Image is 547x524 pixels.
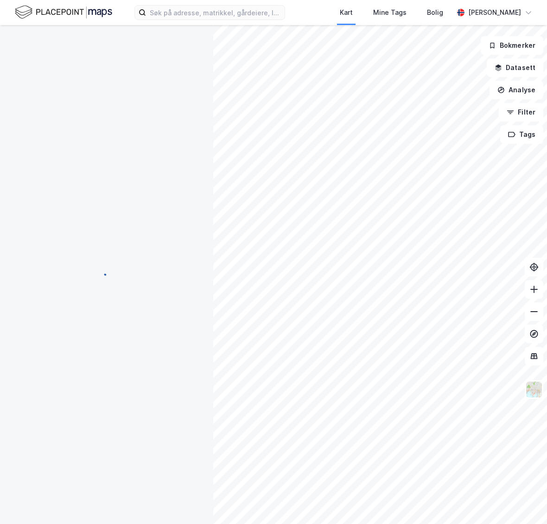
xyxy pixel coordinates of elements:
button: Analyse [490,81,543,99]
div: Bolig [427,7,443,18]
div: [PERSON_NAME] [468,7,521,18]
button: Filter [499,103,543,121]
button: Tags [500,125,543,144]
img: spinner.a6d8c91a73a9ac5275cf975e30b51cfb.svg [99,262,114,276]
button: Datasett [487,58,543,77]
button: Bokmerker [481,36,543,55]
div: Kontrollprogram for chat [501,479,547,524]
div: Kart [340,7,353,18]
div: Mine Tags [373,7,407,18]
input: Søk på adresse, matrikkel, gårdeiere, leietakere eller personer [146,6,285,19]
iframe: Chat Widget [501,479,547,524]
img: Z [525,381,543,398]
img: logo.f888ab2527a4732fd821a326f86c7f29.svg [15,4,112,20]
